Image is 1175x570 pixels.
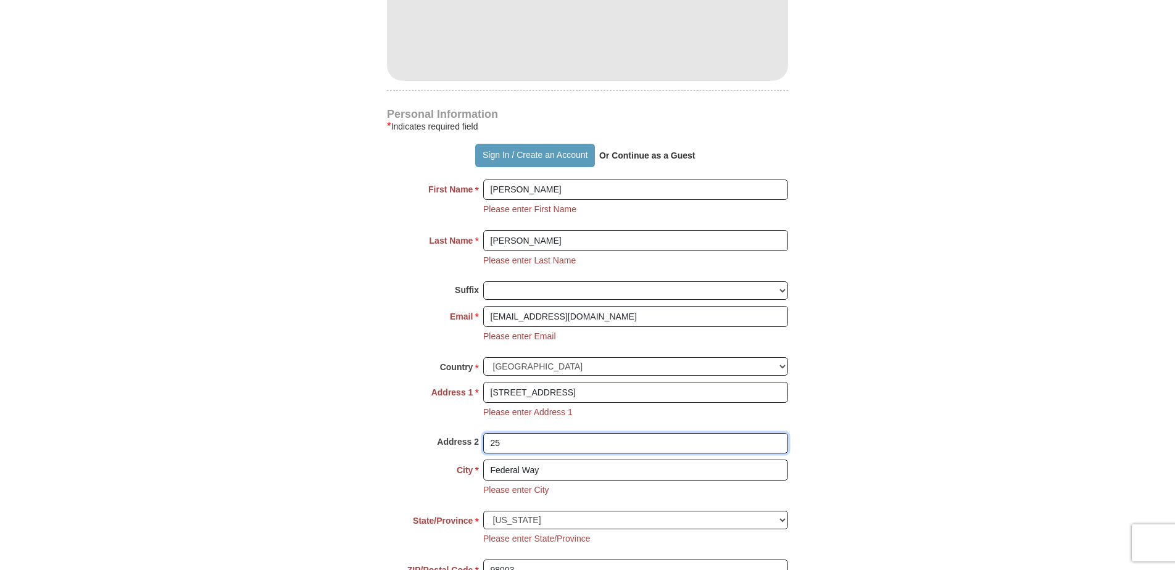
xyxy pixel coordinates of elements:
[457,461,473,479] strong: City
[437,433,479,450] strong: Address 2
[483,532,591,545] li: Please enter State/Province
[387,119,788,134] div: Indicates required field
[430,232,473,249] strong: Last Name
[413,512,473,529] strong: State/Province
[483,484,549,496] li: Please enter City
[483,406,573,418] li: Please enter Address 1
[599,151,695,160] strong: Or Continue as a Guest
[387,109,788,119] h4: Personal Information
[483,203,576,215] li: Please enter First Name
[455,281,479,299] strong: Suffix
[483,330,556,342] li: Please enter Email
[450,308,473,325] strong: Email
[440,358,473,376] strong: Country
[431,384,473,401] strong: Address 1
[428,181,473,198] strong: First Name
[475,144,594,167] button: Sign In / Create an Account
[483,254,576,266] li: Please enter Last Name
